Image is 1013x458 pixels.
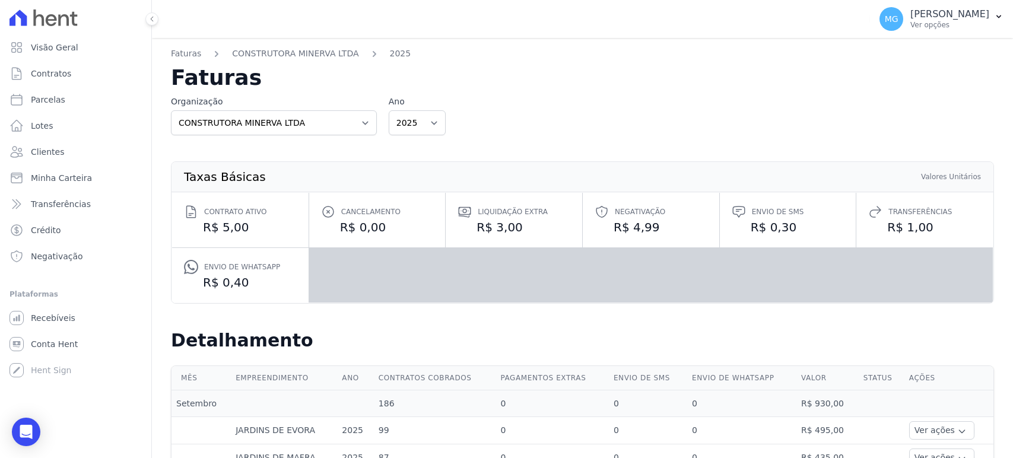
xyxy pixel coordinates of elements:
[920,171,982,182] th: Valores Unitários
[9,287,142,301] div: Plataformas
[609,366,687,390] th: Envio de SMS
[31,312,75,324] span: Recebíveis
[796,366,859,390] th: Valor
[859,366,904,390] th: Status
[904,366,993,390] th: Ações
[183,171,266,182] th: Taxas Básicas
[458,219,570,236] dd: R$ 3,00
[870,2,1013,36] button: MG [PERSON_NAME] Ver opções
[478,206,548,218] span: Liquidação extra
[910,20,989,30] p: Ver opções
[171,330,994,351] h2: Detalhamento
[5,36,147,59] a: Visão Geral
[5,218,147,242] a: Crédito
[204,261,280,273] span: Envio de Whatsapp
[31,94,65,106] span: Parcelas
[5,114,147,138] a: Lotes
[5,192,147,216] a: Transferências
[204,206,266,218] span: Contrato ativo
[5,88,147,112] a: Parcelas
[496,390,608,417] td: 0
[374,417,496,444] td: 99
[31,198,91,210] span: Transferências
[888,206,952,218] span: Transferências
[5,244,147,268] a: Negativação
[5,306,147,330] a: Recebíveis
[171,47,201,60] a: Faturas
[390,47,411,60] a: 2025
[885,15,898,23] span: MG
[232,47,358,60] a: CONSTRUTORA MINERVA LTDA
[231,366,337,390] th: Empreendimento
[752,206,804,218] span: Envio de SMS
[31,338,78,350] span: Conta Hent
[5,62,147,85] a: Contratos
[615,206,665,218] span: Negativação
[231,417,337,444] td: JARDINS DE EVORA
[172,390,231,417] td: Setembro
[171,47,994,67] nav: Breadcrumb
[31,224,61,236] span: Crédito
[796,417,859,444] td: R$ 495,00
[687,390,796,417] td: 0
[374,390,496,417] td: 186
[184,219,297,236] dd: R$ 5,00
[171,96,377,108] label: Organização
[868,219,981,236] dd: R$ 1,00
[609,390,687,417] td: 0
[5,140,147,164] a: Clientes
[5,166,147,190] a: Minha Carteira
[31,42,78,53] span: Visão Geral
[595,219,707,236] dd: R$ 4,99
[609,417,687,444] td: 0
[31,68,71,79] span: Contratos
[687,417,796,444] td: 0
[687,366,796,390] th: Envio de Whatsapp
[5,332,147,356] a: Conta Hent
[31,120,53,132] span: Lotes
[31,172,92,184] span: Minha Carteira
[172,366,231,390] th: Mês
[909,421,974,440] button: Ver ações
[31,146,64,158] span: Clientes
[389,96,446,108] label: Ano
[496,417,608,444] td: 0
[337,417,373,444] td: 2025
[337,366,373,390] th: Ano
[374,366,496,390] th: Contratos cobrados
[12,418,40,446] div: Open Intercom Messenger
[496,366,608,390] th: Pagamentos extras
[732,219,844,236] dd: R$ 0,30
[321,219,434,236] dd: R$ 0,00
[341,206,401,218] span: Cancelamento
[796,390,859,417] td: R$ 930,00
[910,8,989,20] p: [PERSON_NAME]
[31,250,83,262] span: Negativação
[171,67,994,88] h2: Faturas
[184,274,297,291] dd: R$ 0,40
